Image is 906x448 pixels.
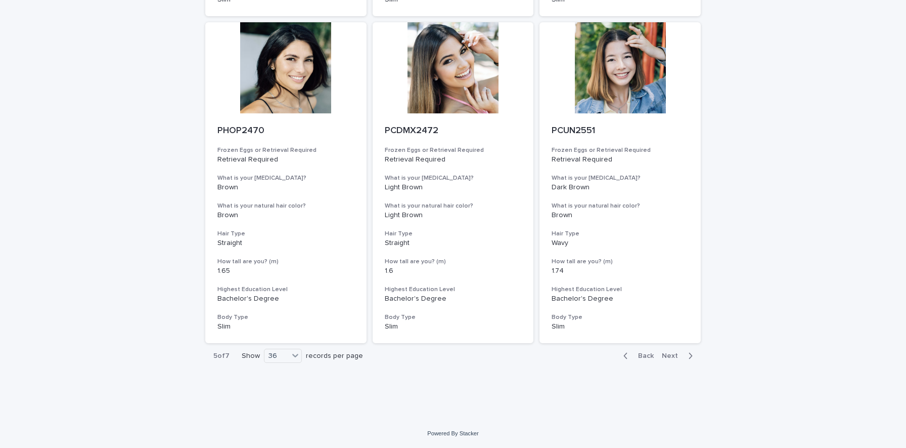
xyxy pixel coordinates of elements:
p: PCUN2551 [552,126,689,137]
p: PHOP2470 [217,126,354,137]
p: 1.65 [217,267,354,275]
p: Brown [217,183,354,192]
p: 1.74 [552,267,689,275]
h3: How tall are you? (m) [217,258,354,266]
p: Slim [385,322,522,331]
p: 5 of 7 [205,344,238,369]
div: 36 [264,351,289,361]
p: Slim [217,322,354,331]
p: Retrieval Required [385,155,522,164]
h3: What is your [MEDICAL_DATA]? [385,174,522,182]
h3: Highest Education Level [552,286,689,294]
a: PHOP2470Frozen Eggs or Retrieval RequiredRetrieval RequiredWhat is your [MEDICAL_DATA]?BrownWhat ... [205,22,367,344]
a: Powered By Stacker [427,430,478,436]
h3: Highest Education Level [217,286,354,294]
h3: How tall are you? (m) [552,258,689,266]
h3: Frozen Eggs or Retrieval Required [552,146,689,154]
p: Retrieval Required [552,155,689,164]
a: PCDMX2472Frozen Eggs or Retrieval RequiredRetrieval RequiredWhat is your [MEDICAL_DATA]?Light Bro... [373,22,534,344]
h3: What is your [MEDICAL_DATA]? [217,174,354,182]
p: 1.6 [385,267,522,275]
p: Bachelor's Degree [552,295,689,303]
h3: Hair Type [552,230,689,238]
p: Bachelor's Degree [385,295,522,303]
h3: How tall are you? (m) [385,258,522,266]
h3: Hair Type [385,230,522,238]
h3: What is your natural hair color? [552,202,689,210]
h3: What is your natural hair color? [385,202,522,210]
p: Show [242,352,260,360]
p: Slim [552,322,689,331]
p: Dark Brown [552,183,689,192]
h3: What is your natural hair color? [217,202,354,210]
p: Light Brown [385,183,522,192]
p: Light Brown [385,211,522,220]
h3: Frozen Eggs or Retrieval Required [217,146,354,154]
p: Straight [217,239,354,248]
h3: Body Type [217,313,354,321]
h3: Frozen Eggs or Retrieval Required [385,146,522,154]
span: Back [632,352,654,359]
h3: Hair Type [217,230,354,238]
h3: What is your [MEDICAL_DATA]? [552,174,689,182]
span: Next [662,352,684,359]
h3: Body Type [385,313,522,321]
p: PCDMX2472 [385,126,522,137]
p: Retrieval Required [217,155,354,164]
button: Next [658,351,701,360]
p: Wavy [552,239,689,248]
p: Brown [217,211,354,220]
p: Brown [552,211,689,220]
button: Back [615,351,658,360]
h3: Body Type [552,313,689,321]
p: records per page [306,352,363,360]
h3: Highest Education Level [385,286,522,294]
p: Straight [385,239,522,248]
a: PCUN2551Frozen Eggs or Retrieval RequiredRetrieval RequiredWhat is your [MEDICAL_DATA]?Dark Brown... [539,22,701,344]
p: Bachelor's Degree [217,295,354,303]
